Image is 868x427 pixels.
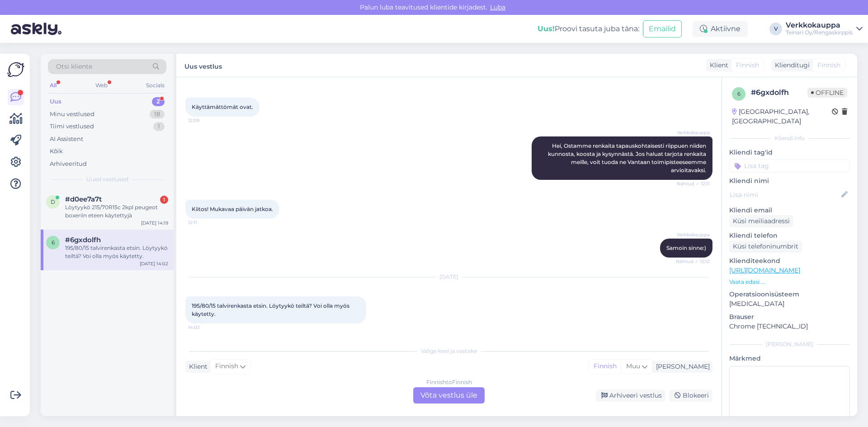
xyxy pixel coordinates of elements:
[729,278,850,286] p: Vaata edasi ...
[413,387,485,404] div: Võta vestlus üle
[626,362,640,370] span: Muu
[729,215,793,227] div: Küsi meiliaadressi
[729,256,850,266] p: Klienditeekond
[643,20,682,38] button: Emailid
[729,354,850,363] p: Märkmed
[729,340,850,348] div: [PERSON_NAME]
[65,195,102,203] span: #d0ee7a7t
[94,80,109,91] div: Web
[50,97,61,106] div: Uus
[807,88,847,98] span: Offline
[706,61,728,70] div: Klient
[729,231,850,240] p: Kliendi telefon
[729,240,802,253] div: Küsi telefoninumbrit
[786,22,853,29] div: Verkkokauppa
[676,258,710,265] span: Nähtud ✓ 12:12
[7,61,24,78] img: Askly Logo
[185,273,712,281] div: [DATE]
[676,180,710,187] span: Nähtud ✓ 12:11
[786,22,863,36] a: VerkkokauppaTeinari Oy/Rengaskirppis
[192,302,351,317] span: 195/80/15 talvirenkasta etsin. Löytyykö teiltä? Voi olla myös käytetty.
[666,244,706,251] span: Samoin sinne:)
[596,389,665,402] div: Arhiveeri vestlus
[153,122,165,131] div: 1
[538,23,639,34] div: Proovi tasuta juba täna:
[426,378,472,386] div: Finnish to Finnish
[736,61,759,70] span: Finnish
[676,129,710,136] span: Verkkokauppa
[669,389,712,402] div: Blokeeri
[729,206,850,215] p: Kliendi email
[729,176,850,186] p: Kliendi nimi
[150,110,165,119] div: 18
[771,61,810,70] div: Klienditugi
[50,110,94,119] div: Minu vestlused
[729,266,800,274] a: [URL][DOMAIN_NAME]
[589,360,621,373] div: Finnish
[732,107,832,126] div: [GEOGRAPHIC_DATA], [GEOGRAPHIC_DATA]
[693,21,748,37] div: Aktiivne
[141,220,168,226] div: [DATE] 14:19
[188,219,222,226] span: 12:11
[50,135,83,144] div: AI Assistent
[729,299,850,309] p: [MEDICAL_DATA]
[729,290,850,299] p: Operatsioonisüsteem
[56,62,92,71] span: Otsi kliente
[160,196,168,204] div: 1
[737,90,741,97] span: 6
[652,362,710,371] div: [PERSON_NAME]
[48,80,58,91] div: All
[215,361,238,371] span: Finnish
[50,147,63,156] div: Kõik
[729,312,850,322] p: Brauser
[751,87,807,98] div: # 6gxdolfh
[86,175,128,183] span: Uued vestlused
[817,61,840,70] span: Finnish
[729,148,850,157] p: Kliendi tag'id
[729,322,850,331] p: Chrome [TECHNICAL_ID]
[729,159,850,173] input: Lisa tag
[676,231,710,238] span: Verkkokauppa
[65,203,168,220] div: Löytyykö 215/70R15c 2kpl peugeot boxeriin eteen käytettyjä
[50,122,94,131] div: Tiimi vestlused
[51,198,55,205] span: d
[192,103,253,110] span: Käyttämättömät ovat.
[185,347,712,355] div: Valige keel ja vastake
[188,117,222,124] span: 12:09
[729,134,850,142] div: Kliendi info
[140,260,168,267] div: [DATE] 14:02
[538,24,555,33] b: Uus!
[548,142,708,174] span: Hei, Ostamme renkaita tapauskohtaisesti riippuen niiden kunnosta, koosta ja kysynnästä. Jos halua...
[144,80,166,91] div: Socials
[786,29,853,36] div: Teinari Oy/Rengaskirppis
[487,3,508,11] span: Luba
[192,206,273,212] span: Kiitos! Mukavaa päivän jatkoa.
[184,59,222,71] label: Uus vestlus
[65,236,101,244] span: #6gxdolfh
[52,239,55,246] span: 6
[65,244,168,260] div: 195/80/15 talvirenkasta etsin. Löytyykö teiltä? Voi olla myös käytetty.
[152,97,165,106] div: 2
[769,23,782,35] div: V
[188,324,222,331] span: 14:02
[185,362,208,371] div: Klient
[50,160,87,169] div: Arhiveeritud
[730,190,840,200] input: Lisa nimi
